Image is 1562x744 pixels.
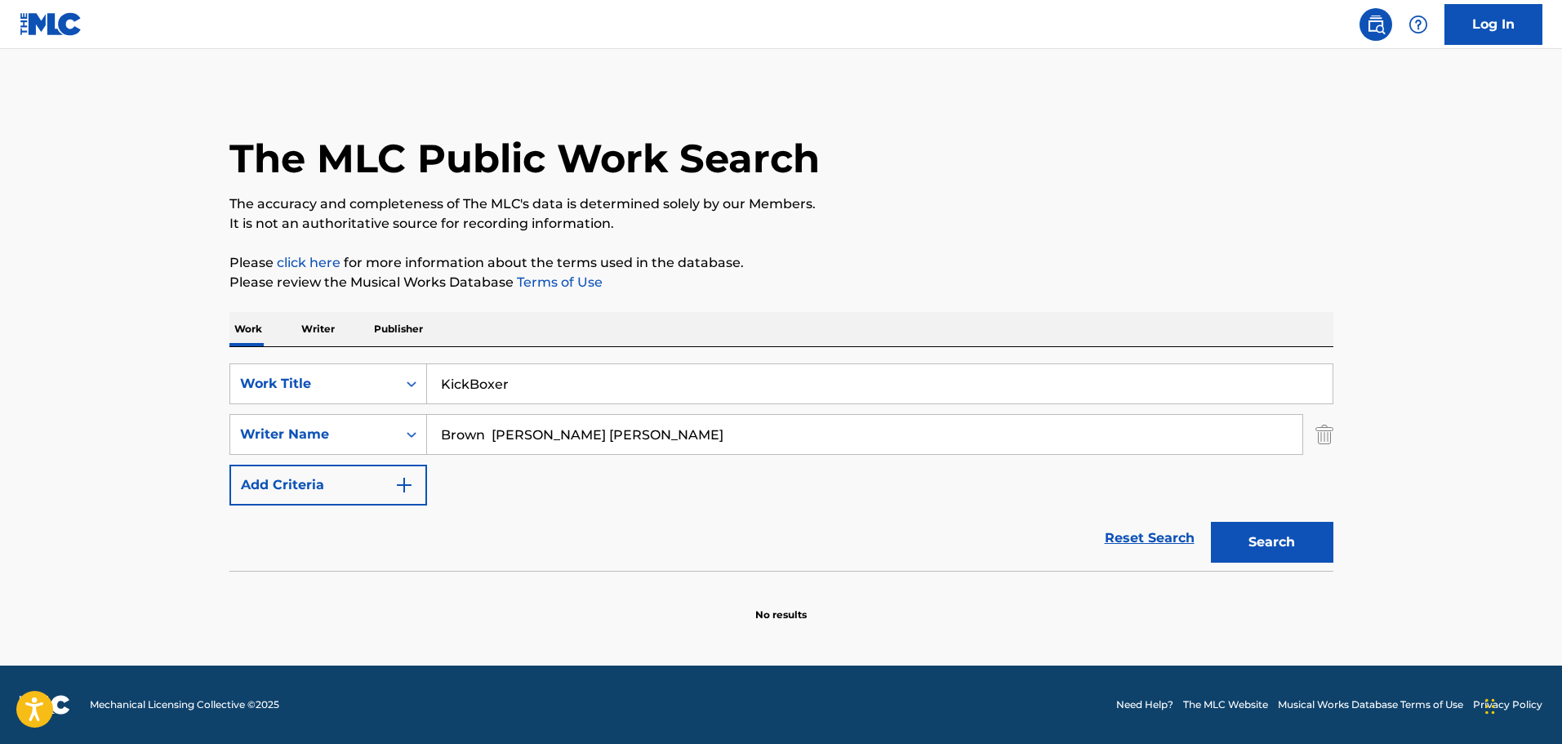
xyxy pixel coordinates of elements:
[1408,15,1428,34] img: help
[229,134,820,183] h1: The MLC Public Work Search
[1366,15,1386,34] img: search
[229,214,1333,234] p: It is not an authoritative source for recording information.
[240,425,387,444] div: Writer Name
[229,194,1333,214] p: The accuracy and completeness of The MLC's data is determined solely by our Members.
[90,697,279,712] span: Mechanical Licensing Collective © 2025
[229,363,1333,571] form: Search Form
[1278,697,1463,712] a: Musical Works Database Terms of Use
[369,312,428,346] p: Publisher
[514,274,603,290] a: Terms of Use
[20,695,70,715] img: logo
[1315,414,1333,455] img: Delete Criterion
[229,465,427,506] button: Add Criteria
[240,374,387,394] div: Work Title
[229,312,267,346] p: Work
[296,312,340,346] p: Writer
[229,253,1333,273] p: Please for more information about the terms used in the database.
[277,255,340,270] a: click here
[755,588,807,622] p: No results
[1480,666,1562,744] iframe: Chat Widget
[1211,522,1333,563] button: Search
[1116,697,1173,712] a: Need Help?
[1444,4,1542,45] a: Log In
[1097,520,1203,556] a: Reset Search
[1473,697,1542,712] a: Privacy Policy
[229,273,1333,292] p: Please review the Musical Works Database
[1360,8,1392,41] a: Public Search
[1485,682,1495,731] div: Drag
[20,12,82,36] img: MLC Logo
[1183,697,1268,712] a: The MLC Website
[1402,8,1435,41] div: Help
[394,475,414,495] img: 9d2ae6d4665cec9f34b9.svg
